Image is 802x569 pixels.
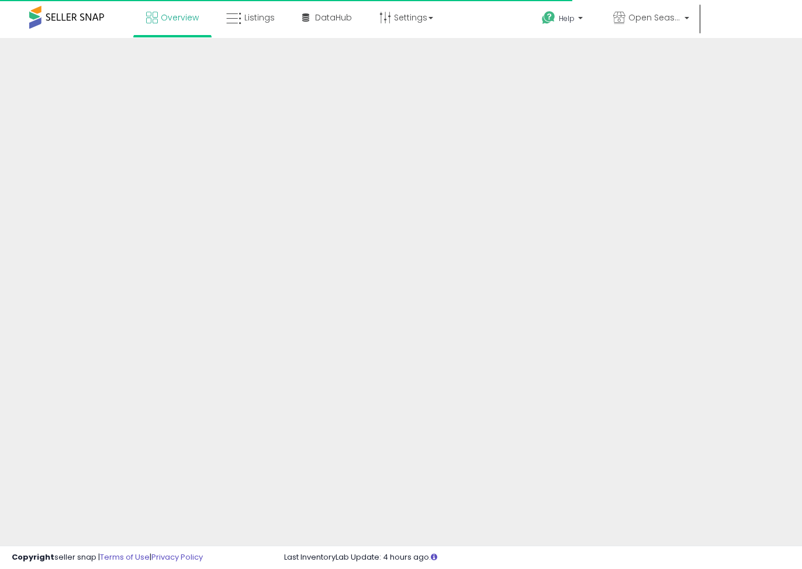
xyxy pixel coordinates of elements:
span: DataHub [315,12,352,23]
span: Listings [244,12,275,23]
i: Get Help [541,11,556,25]
span: Help [559,13,575,23]
a: Help [533,2,594,38]
span: Overview [161,12,199,23]
span: Open Seasons [628,12,681,23]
